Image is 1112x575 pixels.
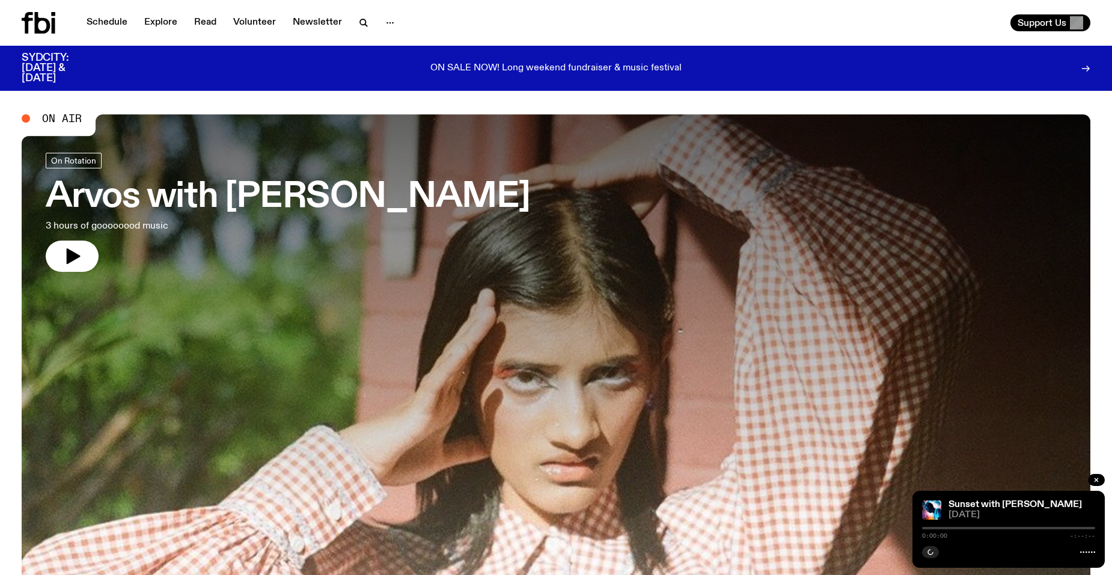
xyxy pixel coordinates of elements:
a: Sunset with [PERSON_NAME] [949,500,1082,509]
a: Read [187,14,224,31]
h3: Arvos with [PERSON_NAME] [46,180,530,214]
a: Newsletter [286,14,349,31]
span: 0:00:00 [922,533,947,539]
span: [DATE] [949,511,1095,520]
a: On Rotation [46,153,102,168]
p: 3 hours of goooooood music [46,219,353,233]
span: Support Us [1018,17,1066,28]
a: Schedule [79,14,135,31]
a: Volunteer [226,14,283,31]
h3: SYDCITY: [DATE] & [DATE] [22,53,99,84]
span: On Rotation [51,156,96,165]
button: Support Us [1010,14,1090,31]
a: Arvos with [PERSON_NAME]3 hours of goooooood music [46,153,530,272]
img: Simon Caldwell stands side on, looking downwards. He has headphones on. Behind him is a brightly ... [922,500,941,520]
span: -:--:-- [1070,533,1095,539]
p: ON SALE NOW! Long weekend fundraiser & music festival [430,63,682,74]
a: Explore [137,14,185,31]
span: On Air [42,113,82,124]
